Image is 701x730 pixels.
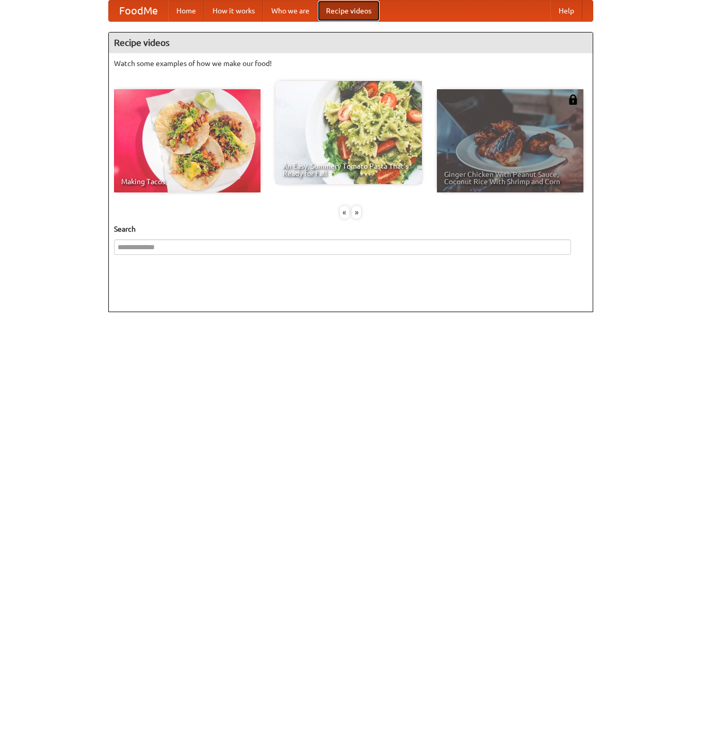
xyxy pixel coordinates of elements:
span: An Easy, Summery Tomato Pasta That's Ready for Fall [283,163,415,177]
span: Making Tacos [121,178,253,185]
div: « [340,206,349,219]
h4: Recipe videos [109,33,593,53]
div: » [352,206,361,219]
p: Watch some examples of how we make our food! [114,58,588,69]
img: 483408.png [568,94,578,105]
a: Making Tacos [114,89,260,192]
a: How it works [204,1,263,21]
a: Help [550,1,582,21]
a: Home [168,1,204,21]
a: An Easy, Summery Tomato Pasta That's Ready for Fall [275,81,422,184]
a: Recipe videos [318,1,380,21]
a: FoodMe [109,1,168,21]
h5: Search [114,224,588,234]
a: Who we are [263,1,318,21]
